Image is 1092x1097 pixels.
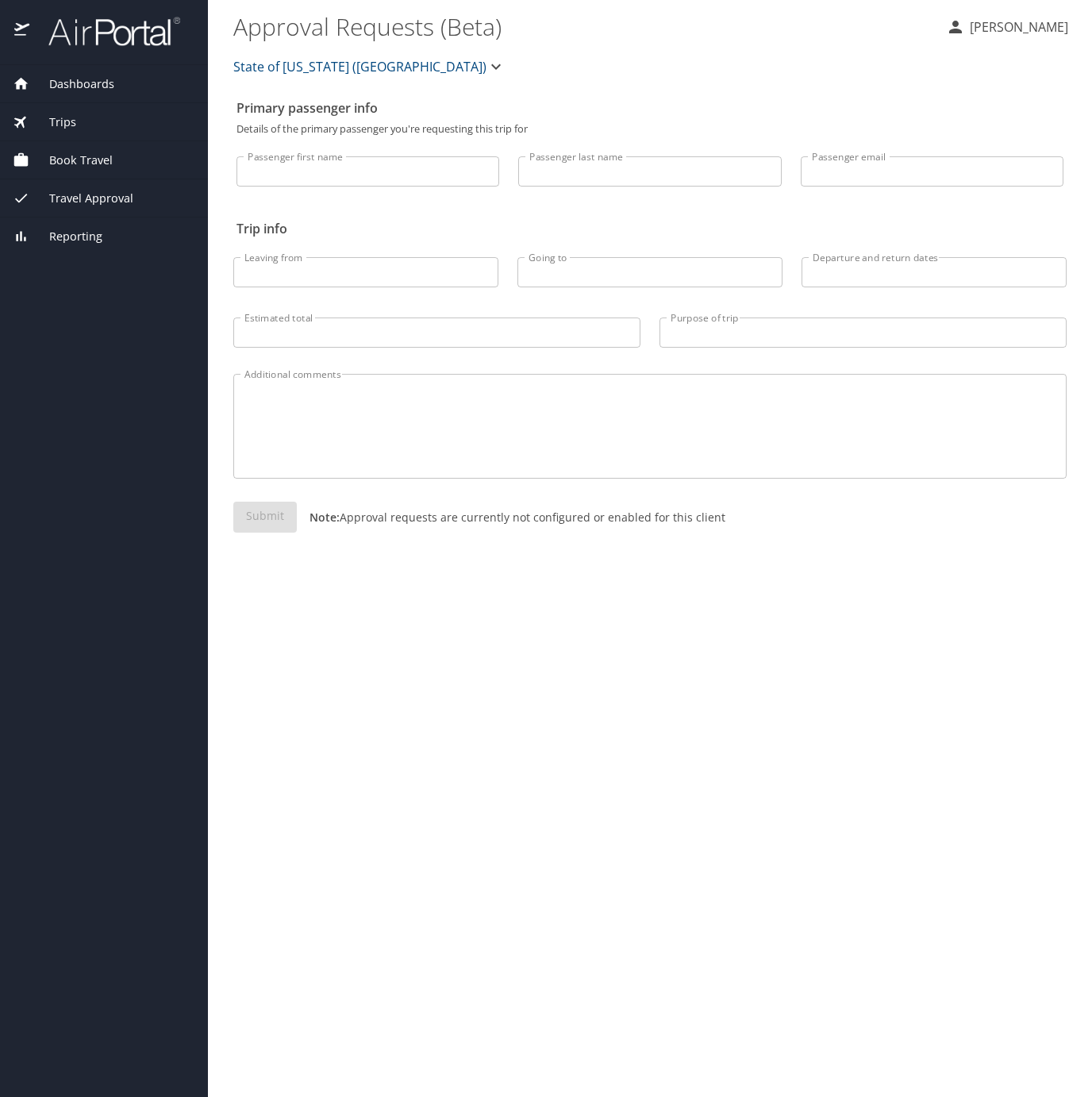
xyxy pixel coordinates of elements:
[31,16,180,47] img: airportal-logo.png
[29,114,76,131] span: Trips
[29,190,133,207] span: Travel Approval
[236,95,1063,121] h2: Primary passenger info
[29,152,113,169] span: Book Travel
[940,13,1075,41] button: [PERSON_NAME]
[310,510,340,525] strong: Note:
[227,51,512,83] button: State of [US_STATE] ([GEOGRAPHIC_DATA])
[236,216,1063,241] h2: Trip info
[297,509,725,525] p: Approval requests are currently not configured or enabled for this client
[233,2,933,51] h1: Approval Requests (Beta)
[29,228,102,245] span: Reporting
[14,16,31,47] img: icon-airportal.png
[29,75,114,93] span: Dashboards
[233,56,486,78] span: State of [US_STATE] ([GEOGRAPHIC_DATA])
[965,17,1068,37] p: [PERSON_NAME]
[236,124,1063,134] p: Details of the primary passenger you're requesting this trip for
